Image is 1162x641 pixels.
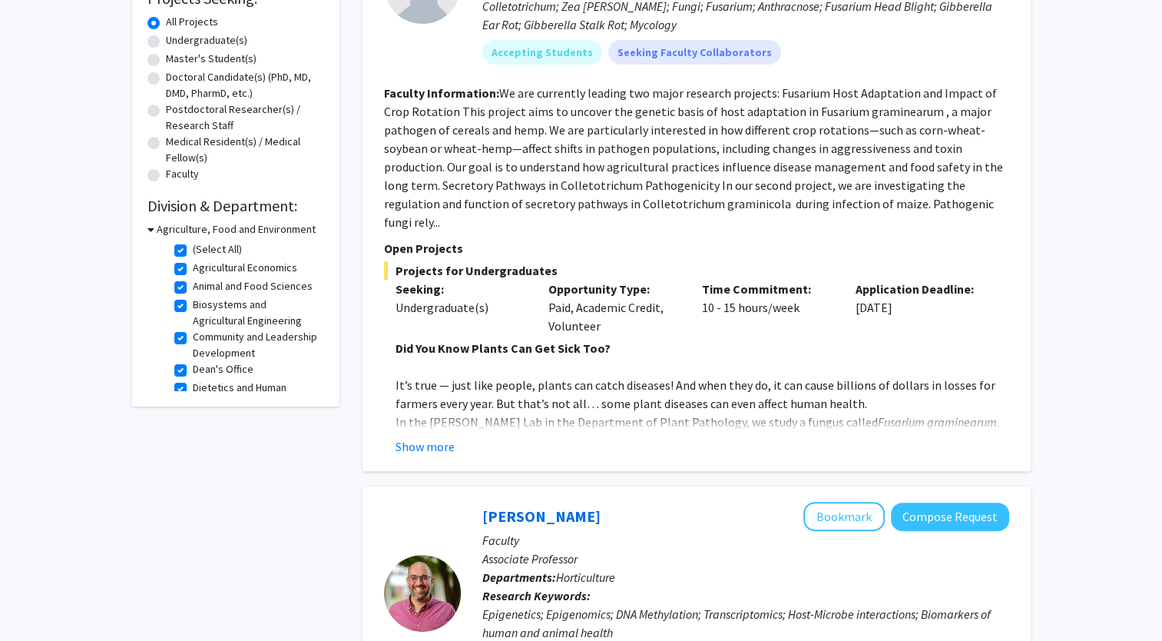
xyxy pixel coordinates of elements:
p: Associate Professor [482,550,1009,568]
label: Animal and Food Sciences [193,278,313,294]
button: Compose Request to Carlos Rodriguez Lopez [891,503,1009,531]
a: [PERSON_NAME] [482,506,601,526]
button: Show more [396,437,455,456]
p: Seeking: [396,280,526,298]
label: Dean's Office [193,361,253,377]
b: Faculty Information: [384,85,499,101]
b: Departments: [482,570,556,585]
label: Master's Student(s) [166,51,257,67]
div: 10 - 15 hours/week [690,280,844,335]
span: It’s true — just like people, plants can catch diseases! And when they do, it can cause billions ... [396,377,995,411]
fg-read-more: We are currently leading two major research projects: Fusarium Host Adaptation and Impact of Crop... [384,85,1003,230]
span: Projects for Undergraduates [384,261,1009,280]
mat-chip: Accepting Students [482,40,602,65]
label: Doctoral Candidate(s) (PhD, MD, DMD, PharmD, etc.) [166,69,324,101]
p: Open Projects [384,239,1009,257]
h2: Division & Department: [147,197,324,215]
mat-chip: Seeking Faculty Collaborators [608,40,781,65]
p: Time Commitment: [702,280,833,298]
iframe: Chat [12,572,65,629]
label: Medical Resident(s) / Medical Fellow(s) [166,134,324,166]
p: Faculty [482,531,1009,550]
span: Horticulture [556,570,615,585]
h3: Agriculture, Food and Environment [157,221,316,237]
div: [DATE] [844,280,998,335]
label: Biosystems and Agricultural Engineering [193,297,320,329]
p: Application Deadline: [856,280,986,298]
button: Add Carlos Rodriguez Lopez to Bookmarks [803,502,885,531]
div: Paid, Academic Credit, Volunteer [537,280,690,335]
p: Opportunity Type: [548,280,679,298]
label: All Projects [166,14,218,30]
label: Dietetics and Human Nutrition [193,380,320,412]
div: Undergraduate(s) [396,298,526,317]
label: Community and Leadership Development [193,329,320,361]
b: Research Keywords: [482,588,591,603]
label: Postdoctoral Researcher(s) / Research Staff [166,101,324,134]
strong: Did You Know Plants Can Get Sick Too? [396,340,611,356]
label: Faculty [166,166,199,182]
span: In the [PERSON_NAME] Lab in the Department of Plant Pathology, we study a fungus called [396,414,878,430]
label: (Select All) [193,241,242,257]
em: Fusarium graminearum [878,414,997,430]
label: Agricultural Economics [193,260,297,276]
label: Undergraduate(s) [166,32,247,48]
